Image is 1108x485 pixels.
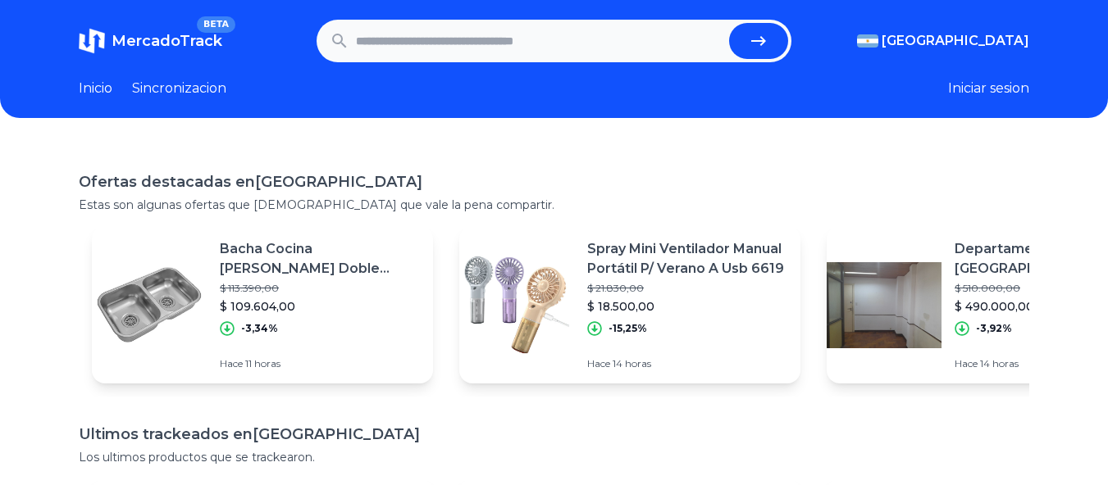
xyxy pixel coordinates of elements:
[79,79,112,98] a: Inicio
[587,298,787,315] p: $ 18.500,00
[587,282,787,295] p: $ 21.830,00
[857,31,1029,51] button: [GEOGRAPHIC_DATA]
[197,16,235,33] span: BETA
[827,247,942,362] img: Featured image
[241,322,278,335] p: -3,34%
[976,322,1012,335] p: -3,92%
[857,34,878,48] img: Argentina
[587,239,787,279] p: Spray Mini Ventilador Manual Portátil P/ Verano A Usb 6619
[220,282,420,295] p: $ 113.390,00
[79,423,1029,446] h1: Ultimos trackeados en [GEOGRAPHIC_DATA]
[112,32,222,50] span: MercadoTrack
[92,247,207,362] img: Featured image
[79,449,1029,465] p: Los ultimos productos que se trackearon.
[609,322,647,335] p: -15,25%
[79,197,1029,213] p: Estas son algunas ofertas que [DEMOGRAPHIC_DATA] que vale la pena compartir.
[132,79,226,98] a: Sincronizacion
[459,226,800,383] a: Featured imageSpray Mini Ventilador Manual Portátil P/ Verano A Usb 6619$ 21.830,00$ 18.500,00-15...
[79,170,1029,193] h1: Ofertas destacadas en [GEOGRAPHIC_DATA]
[79,28,222,54] a: MercadoTrackBETA
[220,239,420,279] p: Bacha Cocina [PERSON_NAME] Doble Acero Inoxidable Cc 28 B
[92,226,433,383] a: Featured imageBacha Cocina [PERSON_NAME] Doble Acero Inoxidable Cc 28 B$ 113.390,00$ 109.604,00-3...
[948,79,1029,98] button: Iniciar sesion
[882,31,1029,51] span: [GEOGRAPHIC_DATA]
[220,357,420,370] p: Hace 11 horas
[220,298,420,315] p: $ 109.604,00
[587,357,787,370] p: Hace 14 horas
[79,28,105,54] img: MercadoTrack
[459,247,574,362] img: Featured image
